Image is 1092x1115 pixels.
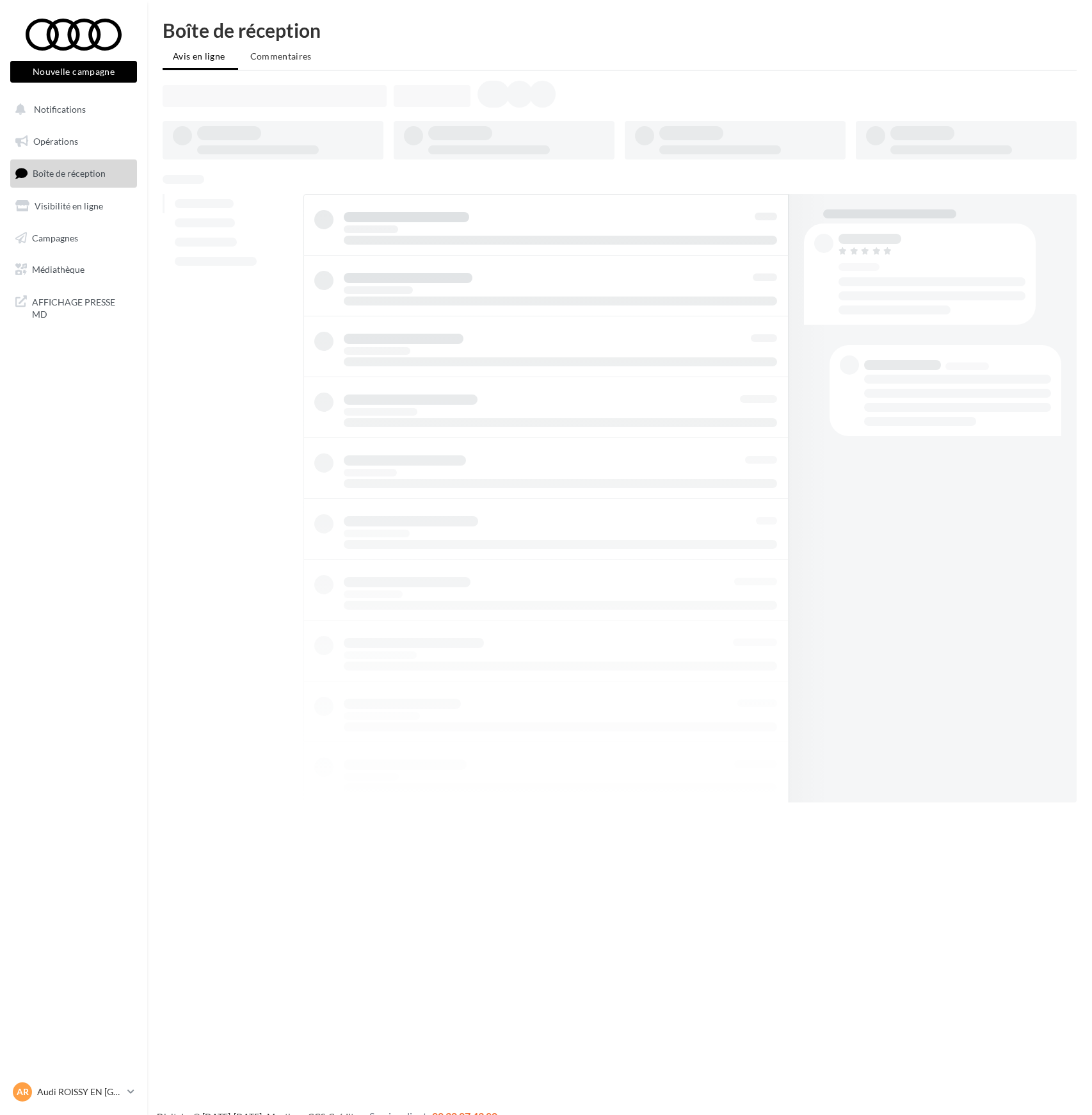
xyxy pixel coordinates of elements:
span: Boîte de réception [33,168,106,179]
a: Campagnes [8,225,140,252]
a: Opérations [8,128,140,155]
span: Visibilité en ligne [35,200,103,211]
a: Médiathèque [8,256,140,283]
a: AFFICHAGE PRESSE MD [8,288,140,326]
span: Commentaires [250,51,312,61]
span: Opérations [33,136,78,147]
span: AR [17,1086,29,1098]
span: AFFICHAGE PRESSE MD [32,293,132,321]
a: Visibilité en ligne [8,193,140,220]
a: Boîte de réception [8,159,140,187]
p: Audi ROISSY EN [GEOGRAPHIC_DATA] [37,1086,122,1098]
span: Médiathèque [32,264,84,275]
span: Notifications [34,104,86,115]
button: Nouvelle campagne [10,61,137,83]
a: AR Audi ROISSY EN [GEOGRAPHIC_DATA] [10,1080,137,1104]
div: Boîte de réception [163,20,1077,40]
span: Campagnes [32,232,78,243]
button: Notifications [8,96,134,123]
